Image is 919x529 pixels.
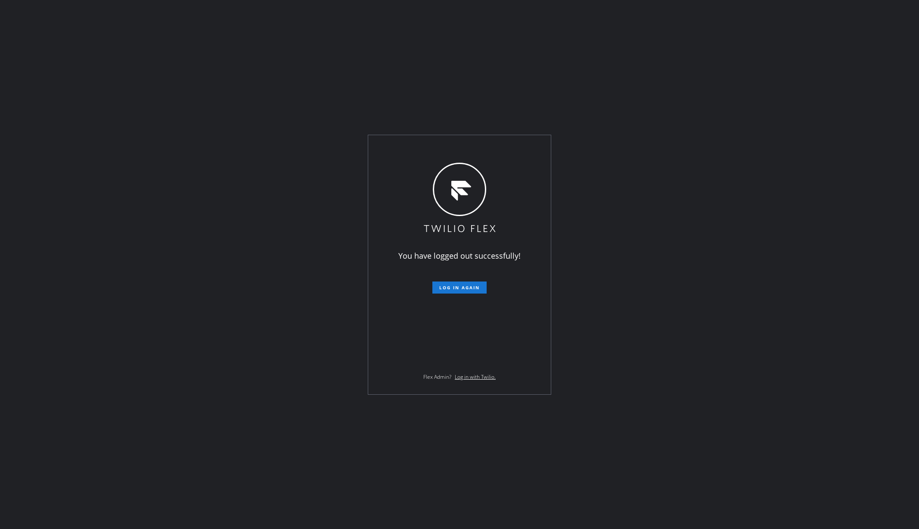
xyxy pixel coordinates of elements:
[432,282,487,294] button: Log in again
[455,373,496,381] a: Log in with Twilio.
[439,285,480,291] span: Log in again
[423,373,451,381] span: Flex Admin?
[398,251,521,261] span: You have logged out successfully!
